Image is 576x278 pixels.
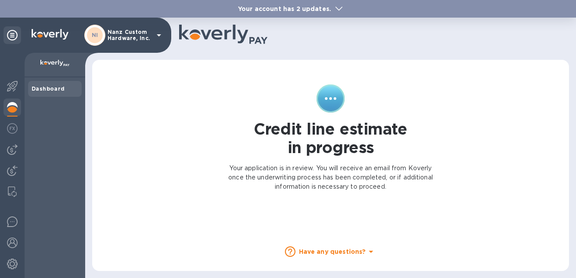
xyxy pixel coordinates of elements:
b: NI [92,32,98,38]
h1: Credit line estimate in progress [254,120,407,157]
b: Dashboard [32,85,65,92]
img: Logo [32,29,68,40]
p: Nanz Custom Hardware, Inc. [108,29,151,41]
div: Unpin categories [4,26,21,44]
p: Your application is in review. You will receive an email from Koverly once the underwriting proce... [227,164,434,191]
b: Your account has 2 updates. [238,5,331,12]
img: Foreign exchange [7,123,18,134]
b: Have any questions? [299,248,366,255]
